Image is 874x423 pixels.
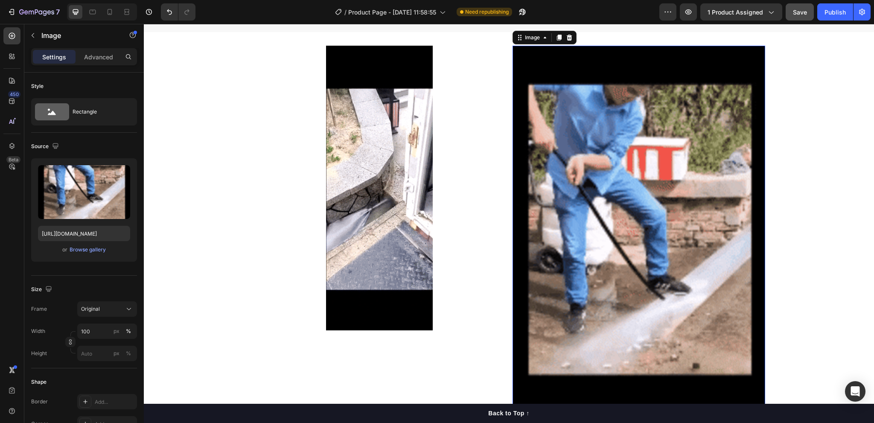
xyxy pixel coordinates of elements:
[62,245,67,255] span: or
[6,156,20,163] div: Beta
[81,305,100,313] span: Original
[824,8,846,17] div: Publish
[42,53,66,61] p: Settings
[95,398,135,406] div: Add...
[69,245,106,254] button: Browse gallery
[111,326,122,336] button: %
[114,327,119,335] div: px
[344,8,347,17] span: /
[38,165,130,219] img: preview-image
[31,327,45,335] label: Width
[31,350,47,357] label: Height
[8,91,20,98] div: 450
[77,324,137,339] input: px%
[161,3,195,20] div: Undo/Redo
[3,3,64,20] button: 7
[31,141,61,152] div: Source
[700,3,782,20] button: 1 product assigned
[77,301,137,317] button: Original
[344,385,385,394] div: Back to Top ↑
[31,378,47,386] div: Shape
[111,348,122,359] button: %
[77,346,137,361] input: px%
[38,226,130,241] input: https://example.com/image.jpg
[817,3,853,20] button: Publish
[144,24,874,423] iframe: Design area
[123,326,134,336] button: px
[786,3,814,20] button: Save
[379,10,398,18] div: Image
[41,30,114,41] p: Image
[123,348,134,359] button: px
[348,8,436,17] span: Product Page - [DATE] 11:58:55
[31,305,47,313] label: Frame
[126,327,131,335] div: %
[845,381,865,402] div: Open Intercom Messenger
[31,82,44,90] div: Style
[126,350,131,357] div: %
[465,8,509,16] span: Need republishing
[84,53,113,61] p: Advanced
[73,102,125,122] div: Rectangle
[70,246,106,254] div: Browse gallery
[114,350,119,357] div: px
[708,8,763,17] span: 1 product assigned
[793,9,807,16] span: Save
[56,7,60,17] p: 7
[31,398,48,405] div: Border
[31,284,54,295] div: Size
